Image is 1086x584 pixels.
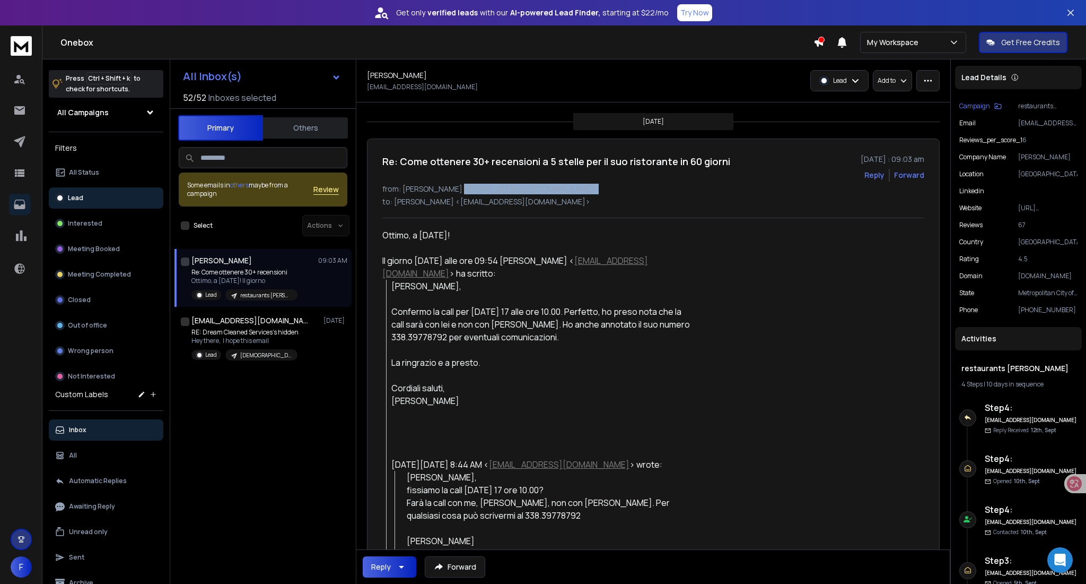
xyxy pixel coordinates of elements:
button: All Inbox(s) [174,66,349,87]
button: Review [313,184,339,195]
p: rating [959,255,979,263]
div: Activities [955,327,1082,350]
p: country [959,238,983,246]
p: My Workspace [867,37,923,48]
p: [PERSON_NAME] [1018,153,1078,161]
button: Automatic Replies [49,470,163,492]
p: Get only with our starting at $22/mo [396,7,669,18]
p: Get Free Credits [1001,37,1060,48]
button: Unread only [49,521,163,543]
h6: [EMAIL_ADDRESS][DOMAIN_NAME] [985,569,1078,577]
div: Reply [371,562,391,572]
button: Forward [425,556,485,578]
img: logo [11,36,32,56]
p: restaurants [PERSON_NAME] [240,291,291,299]
strong: AI-powered Lead Finder, [510,7,600,18]
button: Reply [363,556,416,578]
p: 09:03 AM [318,256,347,265]
p: Meeting Booked [68,245,120,253]
h1: All Inbox(s) [183,71,242,82]
button: Interested [49,213,163,234]
h6: [EMAIL_ADDRESS][DOMAIN_NAME] [985,518,1078,526]
p: Interested [68,219,102,228]
div: Confermo la call per [DATE] 17 alle ore 10.00. Perfetto, ho preso nota che la call sarà con lei e... [391,305,692,343]
div: fissiamo la call [DATE] 17 ore 10.00? [407,484,692,496]
div: [PERSON_NAME], [407,471,692,547]
p: Email [959,119,976,127]
span: 4 Steps [961,380,983,389]
p: Awaiting Reply [69,502,115,511]
h1: restaurants [PERSON_NAME] [961,363,1075,374]
p: Closed [68,296,91,304]
button: Out of office [49,315,163,336]
p: restaurants [PERSON_NAME] [1018,102,1078,110]
p: Press to check for shortcuts. [66,73,141,95]
label: Select [194,221,213,230]
p: Sent [69,553,84,562]
p: reviews_per_score_1 [959,136,1022,144]
h6: Step 4 : [985,401,1078,414]
p: from: [PERSON_NAME] <[EMAIL_ADDRESS][DOMAIN_NAME]> [382,184,924,194]
button: Try Now [677,4,712,21]
h3: Custom Labels [55,389,108,400]
button: Others [263,116,348,140]
button: Closed [49,289,163,311]
button: Sent [49,547,163,568]
p: [DOMAIN_NAME] [1018,272,1078,280]
p: [PHONE_NUMBER] [1018,306,1078,314]
p: Meeting Completed [68,270,131,279]
button: F [11,556,32,578]
button: All Status [49,162,163,183]
a: [EMAIL_ADDRESS][DOMAIN_NAME] [489,459,629,470]
p: Metropolitan City of [GEOGRAPHIC_DATA] [1018,289,1078,297]
p: [EMAIL_ADDRESS][DOMAIN_NAME] [367,83,478,91]
button: Campaign [959,102,1002,110]
p: [DATE] [323,316,347,325]
button: Meeting Booked [49,238,163,260]
p: Unread only [69,528,108,536]
span: 10 days in sequence [986,380,1044,389]
p: All Status [69,168,99,177]
h6: [EMAIL_ADDRESS][DOMAIN_NAME] [985,416,1078,424]
button: Inbox [49,419,163,441]
p: [DEMOGRAPHIC_DATA] belt states cleaning companies [240,351,291,359]
p: Opened [993,477,1040,485]
p: [GEOGRAPHIC_DATA] [1018,238,1078,246]
div: Il giorno [DATE] alle ore 09:54 [PERSON_NAME] < > ha scritto: [382,254,692,280]
p: location [959,170,984,178]
h3: Filters [49,141,163,156]
h1: Onebox [60,36,813,49]
h6: Step 4 : [985,503,1078,516]
button: Not Interested [49,366,163,387]
p: [EMAIL_ADDRESS][DOMAIN_NAME] [1018,119,1078,127]
p: Add to [878,76,896,85]
p: RE: Dream Cleaned Services's hidden [191,328,299,337]
p: All [69,451,77,460]
h6: Step 3 : [985,554,1078,567]
p: Phone [959,306,978,314]
p: 4.5 [1018,255,1078,263]
button: All [49,445,163,466]
p: [URL][DOMAIN_NAME] [1018,204,1078,212]
h6: Step 4 : [985,452,1078,465]
p: Lead [205,351,217,359]
p: reviews [959,221,983,229]
div: Forward [894,170,924,181]
p: Re: Come ottenere 30+ recensioni [191,268,297,277]
div: [PERSON_NAME], [391,280,692,293]
span: Ctrl + Shift + k [86,72,132,84]
p: [DATE] : 09:03 am [861,154,924,165]
div: [DATE][DATE] 8:44 AM < > wrote: [391,458,692,471]
p: Inbox [69,426,86,434]
p: Out of office [68,321,107,330]
span: 10th, Sept [1021,528,1047,536]
h1: Re: Come ottenere 30+ recensioni a 5 stelle per il suo ristorante in 60 giorni [382,154,730,169]
p: Reply Received [993,426,1056,434]
div: | [961,380,1075,389]
p: 6 [1022,136,1078,144]
span: 12th, Sept [1031,426,1056,434]
button: Primary [178,115,263,141]
strong: verified leads [427,7,478,18]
